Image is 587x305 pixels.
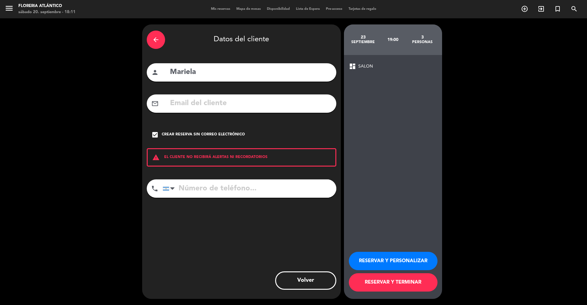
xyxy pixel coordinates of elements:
button: menu [5,4,14,15]
i: warning [148,154,164,161]
i: check_box [151,131,159,138]
div: 23 [349,35,378,40]
i: menu [5,4,14,13]
div: Crear reserva sin correo electrónico [162,132,245,138]
div: personas [408,40,437,45]
div: septiembre [349,40,378,45]
div: sábado 20. septiembre - 18:11 [18,9,76,15]
button: RESERVAR Y PERSONALIZAR [349,252,437,270]
i: arrow_back [152,36,160,43]
button: Volver [275,271,336,290]
div: Argentina: +54 [163,180,177,197]
i: mail_outline [151,100,159,107]
i: add_circle_outline [521,5,528,13]
i: phone [151,185,158,192]
div: 19:00 [378,29,408,50]
div: EL CLIENTE NO RECIBIRÁ ALERTAS NI RECORDATORIOS [147,148,336,167]
span: Lista de Espera [293,7,323,11]
input: Número de teléfono... [163,179,336,198]
i: turned_in_not [554,5,561,13]
i: search [570,5,578,13]
button: RESERVAR Y TERMINAR [349,273,437,292]
div: 3 [408,35,437,40]
input: Nombre del cliente [169,66,332,79]
input: Email del cliente [169,97,332,110]
i: person [151,69,159,76]
span: Disponibilidad [264,7,293,11]
div: Floreria Atlántico [18,3,76,9]
span: SALON [358,63,373,70]
span: Pre-acceso [323,7,345,11]
div: Datos del cliente [147,29,336,50]
i: exit_to_app [537,5,545,13]
span: Mis reservas [208,7,233,11]
span: dashboard [349,63,356,70]
span: Tarjetas de regalo [345,7,379,11]
span: Mapa de mesas [233,7,264,11]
